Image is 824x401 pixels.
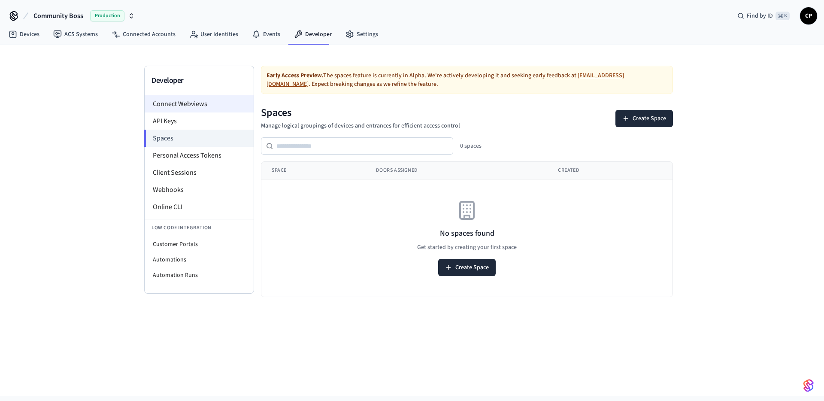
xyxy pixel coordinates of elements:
li: Automation Runs [145,267,254,283]
a: Events [245,27,287,42]
span: Community Boss [33,11,83,21]
button: Create Space [615,110,673,127]
li: Client Sessions [145,164,254,181]
li: API Keys [145,112,254,130]
span: Find by ID [747,12,773,20]
button: Create Space [438,259,496,276]
li: Webhooks [145,181,254,198]
li: Personal Access Tokens [145,147,254,164]
img: SeamLogoGradient.69752ec5.svg [803,379,814,392]
a: [EMAIL_ADDRESS][DOMAIN_NAME] [267,71,624,88]
a: Developer [287,27,339,42]
div: 0 spaces [460,142,482,150]
h3: Developer [151,75,247,87]
p: Get started by creating your first space [417,243,517,252]
h3: No spaces found [440,228,494,240]
a: ACS Systems [46,27,105,42]
button: CP [800,7,817,24]
li: Connect Webviews [145,95,254,112]
strong: Early Access Preview. [267,71,323,80]
div: The spaces feature is currently in Alpha. We're actively developing it and seeking early feedback... [261,66,673,94]
li: Spaces [144,130,254,147]
a: Settings [339,27,385,42]
span: Production [90,10,124,21]
th: Doors Assigned [366,162,548,179]
li: Automations [145,252,254,267]
p: Manage logical groupings of devices and entrances for efficient access control [261,122,460,131]
li: Low Code Integration [145,219,254,237]
th: Space [261,162,366,179]
a: User Identities [182,27,245,42]
span: CP [801,8,816,24]
span: ⌘ K [776,12,790,20]
div: Find by ID⌘ K [730,8,797,24]
th: Created [548,162,670,179]
a: Devices [2,27,46,42]
a: Connected Accounts [105,27,182,42]
li: Online CLI [145,198,254,216]
h1: Spaces [261,106,460,120]
li: Customer Portals [145,237,254,252]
